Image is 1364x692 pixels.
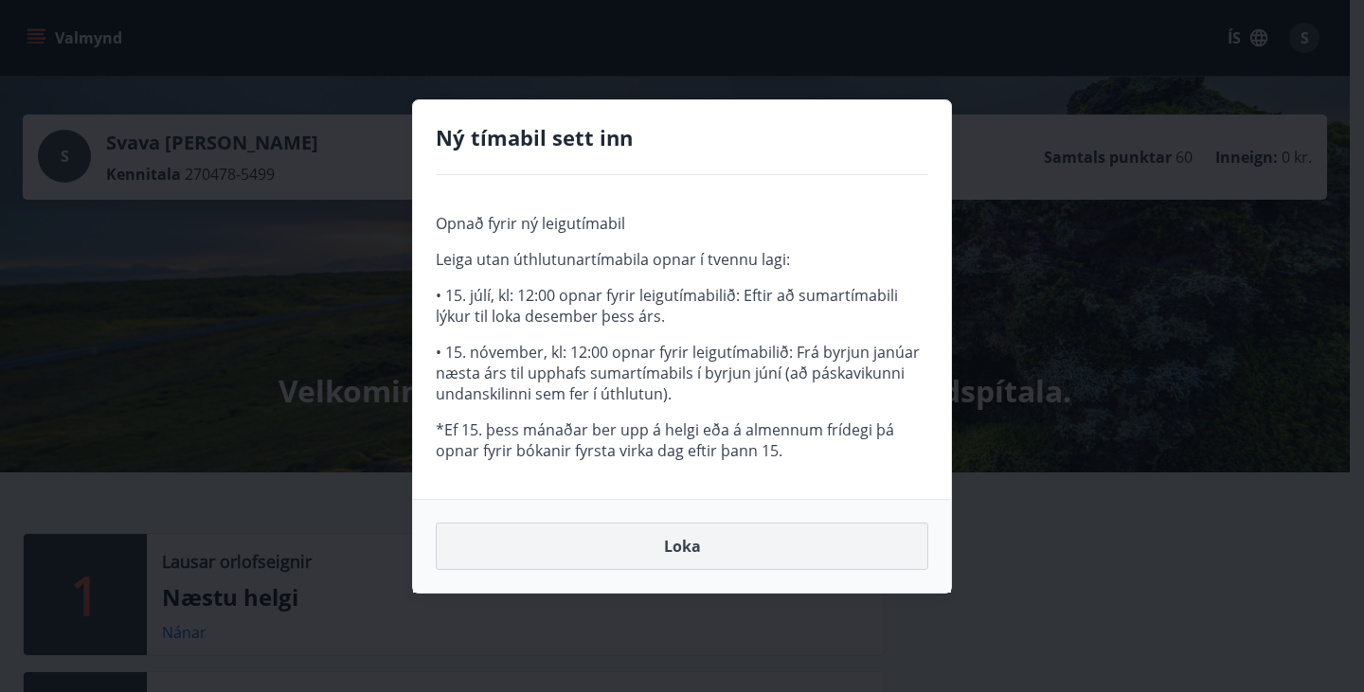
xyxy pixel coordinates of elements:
[436,213,928,234] p: Opnað fyrir ný leigutímabil
[436,123,928,151] h4: Ný tímabil sett inn
[436,419,928,461] p: *Ef 15. þess mánaðar ber upp á helgi eða á almennum frídegi þá opnar fyrir bókanir fyrsta virka d...
[436,285,928,327] p: • 15. júlí, kl: 12:00 opnar fyrir leigutímabilið: Eftir að sumartímabili lýkur til loka desember ...
[436,523,928,570] button: Loka
[436,249,928,270] p: Leiga utan úthlutunartímabila opnar í tvennu lagi:
[436,342,928,404] p: • 15. nóvember, kl: 12:00 opnar fyrir leigutímabilið: Frá byrjun janúar næsta árs til upphafs sum...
